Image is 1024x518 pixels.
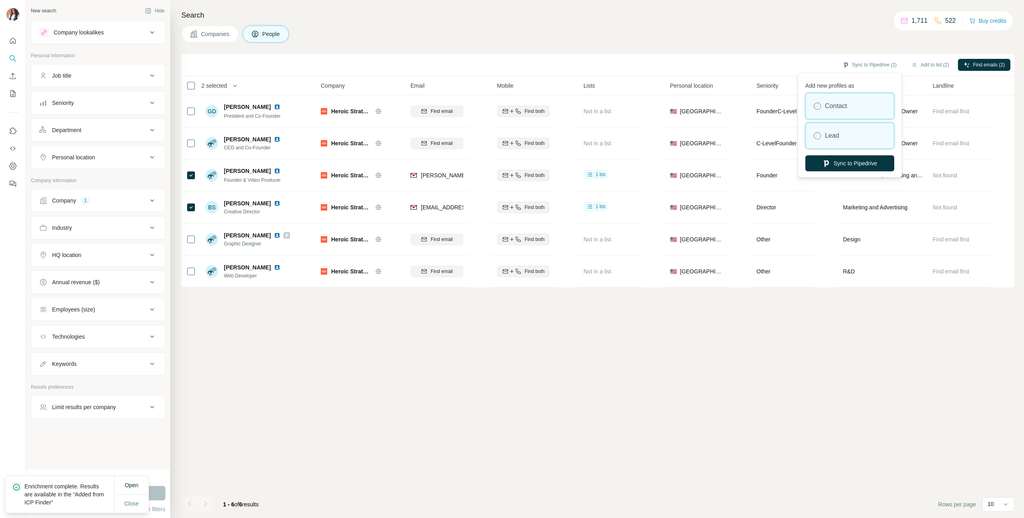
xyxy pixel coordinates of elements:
label: Lead [825,131,839,141]
span: Find email [431,140,453,147]
button: Find emails (2) [958,59,1010,71]
p: 1,711 [911,16,927,26]
p: 522 [945,16,956,26]
button: Find both [497,137,550,149]
span: of [234,501,239,508]
span: 1 list [595,203,606,210]
span: [GEOGRAPHIC_DATA] [680,267,723,275]
span: [PERSON_NAME] [224,167,271,175]
span: Find email first [933,268,969,275]
span: Other [756,236,771,243]
button: Find both [497,201,550,213]
span: 🇺🇸 [670,267,677,275]
span: President and Co-Founder [224,113,280,119]
span: [GEOGRAPHIC_DATA] [680,203,723,211]
span: Not found [933,172,957,179]
span: Landline [933,82,954,90]
button: Find email [410,137,463,149]
img: provider findymail logo [410,171,417,179]
button: Quick start [6,34,19,48]
img: LinkedIn logo [274,104,280,110]
button: Feedback [6,177,19,191]
span: Email [410,82,424,90]
img: provider findymail logo [410,203,417,211]
button: Use Surfe API [6,141,19,156]
button: Technologies [31,327,165,346]
span: [PERSON_NAME] [224,103,271,111]
button: HQ location [31,245,165,265]
button: Find email [410,233,463,245]
span: Heroic Strategies [331,235,371,243]
span: Heroic Strategies [331,267,371,275]
span: 6 [239,501,242,508]
div: Job title [52,72,71,80]
button: Find email [410,265,463,277]
button: Seniority [31,93,165,112]
span: C-Level Founder [756,140,797,147]
span: [PERSON_NAME][EMAIL_ADDRESS][DOMAIN_NAME] [421,172,562,179]
span: Founder [756,172,777,179]
span: Mobile [497,82,513,90]
img: LinkedIn logo [274,232,280,239]
span: Find email [431,236,453,243]
img: Logo of Heroic Strategies [321,204,327,211]
span: Founder C-Level [756,108,797,114]
p: 10 [988,500,994,508]
span: Find email [431,108,453,115]
span: Personal location [670,82,713,90]
img: Logo of Heroic Strategies [321,172,327,179]
div: Industry [52,224,72,232]
div: Keywords [52,360,76,368]
span: Open [125,482,138,488]
span: Find both [525,172,545,179]
span: 🇺🇸 [670,171,677,179]
span: [GEOGRAPHIC_DATA] [680,107,723,115]
p: Company information [31,177,165,184]
button: Find both [497,169,550,181]
img: LinkedIn logo [274,168,280,174]
span: 2 selected [201,82,227,90]
div: New search [31,7,56,14]
button: Hide [139,5,170,17]
div: Company lookalikes [54,28,104,36]
img: Logo of Heroic Strategies [321,140,327,147]
button: Department [31,120,165,140]
button: Find both [497,105,550,117]
span: [PERSON_NAME] [224,199,271,207]
button: Close [119,496,145,511]
span: Not in a list [583,268,611,275]
img: Logo of Heroic Strategies [321,268,327,275]
span: [GEOGRAPHIC_DATA] [680,171,723,179]
span: Find both [525,268,545,275]
div: 1 [81,197,90,204]
h4: Search [181,10,1014,21]
div: Technologies [52,333,85,341]
img: Logo of Heroic Strategies [321,236,327,243]
button: Find both [497,233,550,245]
div: 41 search results remaining [68,474,127,481]
span: Heroic Strategies [331,139,371,147]
span: Web Developer [224,272,284,279]
span: Find email first [933,236,969,243]
span: Heroic Strategies [331,203,371,211]
span: 1 - 6 [223,501,234,508]
span: [PERSON_NAME] [224,231,271,239]
button: Company lookalikes [31,23,165,42]
button: Find email [410,105,463,117]
img: Avatar [205,265,218,278]
span: Company [321,82,345,90]
button: Sync to Pipedrive (2) [837,59,902,71]
button: Find both [497,265,550,277]
div: Department [52,126,81,134]
button: Employees (size) [31,300,165,319]
span: Find email first [933,140,969,147]
span: Not in a list [583,236,611,243]
span: Seniority [756,82,778,90]
span: Director [756,204,776,211]
button: Add to list (2) [905,59,955,71]
span: [PERSON_NAME] [224,263,271,271]
span: 🇺🇸 [670,139,677,147]
span: 1 list [595,171,606,178]
div: BS [205,201,218,214]
button: Job title [31,66,165,85]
